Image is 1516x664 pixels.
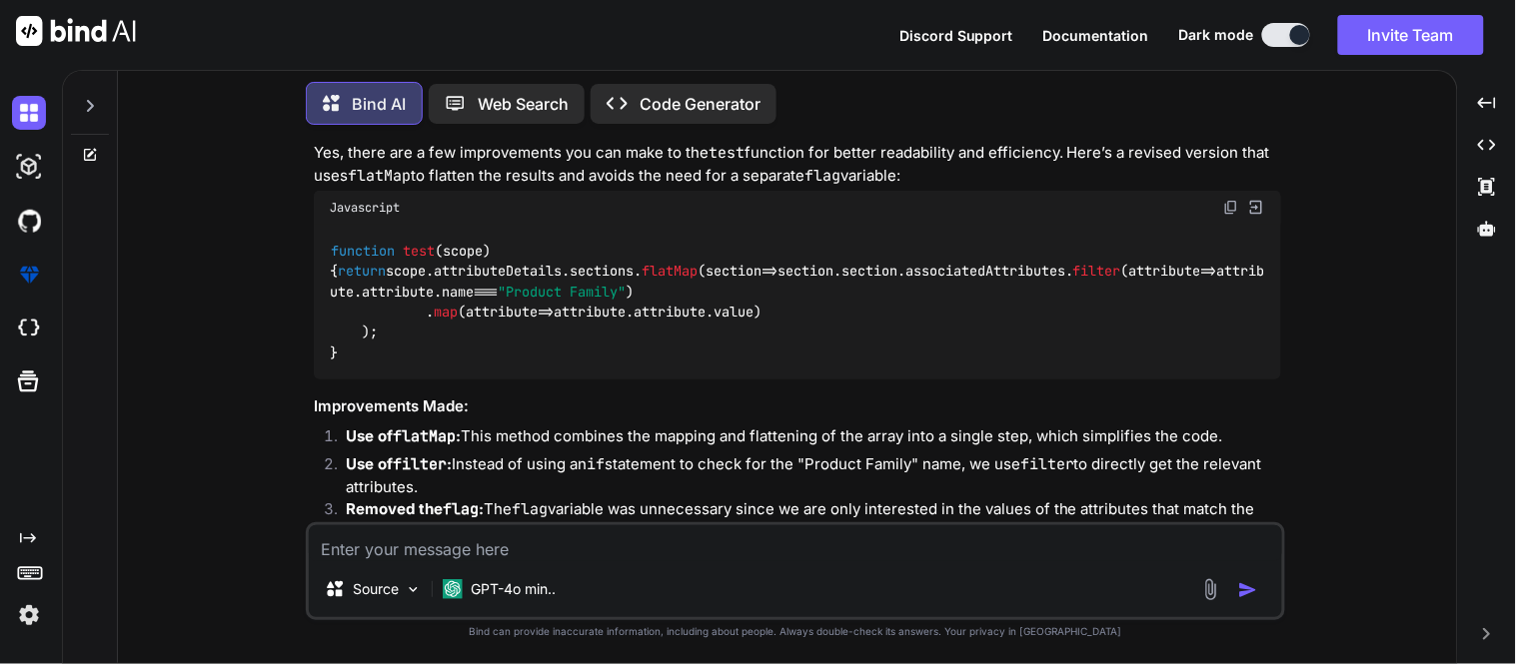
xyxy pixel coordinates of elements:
[841,263,897,281] span: section
[12,150,46,184] img: darkAi-studio
[353,579,399,599] p: Source
[12,204,46,238] img: githubDark
[330,200,400,216] span: Javascript
[804,166,840,186] code: flag
[899,27,1013,44] span: Discord Support
[1043,25,1149,46] button: Documentation
[642,263,698,281] span: flatMap
[330,453,1281,498] li: Instead of using an statement to check for the "Product Family" name, we use to directly get the ...
[1073,263,1121,281] span: filter
[899,25,1013,46] button: Discord Support
[314,395,1281,418] h3: Improvements Made:
[714,303,754,321] span: value
[330,241,1265,363] code: ( ) { scope. . . ( section. . . ( attribute. . === ) . ( attribute. . ) ); }
[706,263,777,281] span: =>
[405,581,422,598] img: Pick Models
[330,425,1281,453] li: This method combines the mapping and flattening of the array into a single step, which simplifies...
[346,499,484,518] strong: Removed the :
[1247,199,1265,217] img: Open in Browser
[306,624,1285,639] p: Bind can provide inaccurate information, including about people. Always double-check its answers....
[706,263,761,281] span: section
[348,166,411,186] code: flatMap
[12,598,46,632] img: settings
[512,499,548,519] code: flag
[393,426,456,446] code: flatMap
[587,454,605,474] code: if
[640,92,760,116] p: Code Generator
[634,303,706,321] span: attribute
[443,579,463,599] img: GPT-4o mini
[1020,454,1074,474] code: filter
[338,263,386,281] span: return
[1179,25,1254,45] span: Dark mode
[709,143,745,163] code: test
[498,283,626,301] span: "Product Family"
[1223,200,1239,216] img: copy
[443,242,483,260] span: scope
[12,258,46,292] img: premium
[905,263,1065,281] span: associatedAttributes
[314,142,1281,187] p: Yes, there are a few improvements you can make to the function for better readability and efficie...
[471,579,556,599] p: GPT-4o min..
[16,16,136,46] img: Bind AI
[1129,263,1217,281] span: =>
[393,454,447,474] code: filter
[330,498,1281,543] li: The variable was unnecessary since we are only interested in the values of the attributes that ma...
[12,96,46,130] img: darkChat
[570,263,634,281] span: sections
[362,283,434,301] span: attribute
[331,242,395,260] span: function
[1199,578,1222,601] img: attachment
[1043,27,1149,44] span: Documentation
[346,454,452,473] strong: Use of :
[1338,15,1484,55] button: Invite Team
[443,499,479,519] code: flag
[346,426,461,445] strong: Use of :
[352,92,406,116] p: Bind AI
[1129,263,1201,281] span: attribute
[12,312,46,345] img: cloudideIcon
[466,303,538,321] span: attribute
[434,303,458,321] span: map
[466,303,554,321] span: =>
[478,92,569,116] p: Web Search
[434,263,562,281] span: attributeDetails
[1238,580,1258,600] img: icon
[403,242,435,260] span: test
[442,283,474,301] span: name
